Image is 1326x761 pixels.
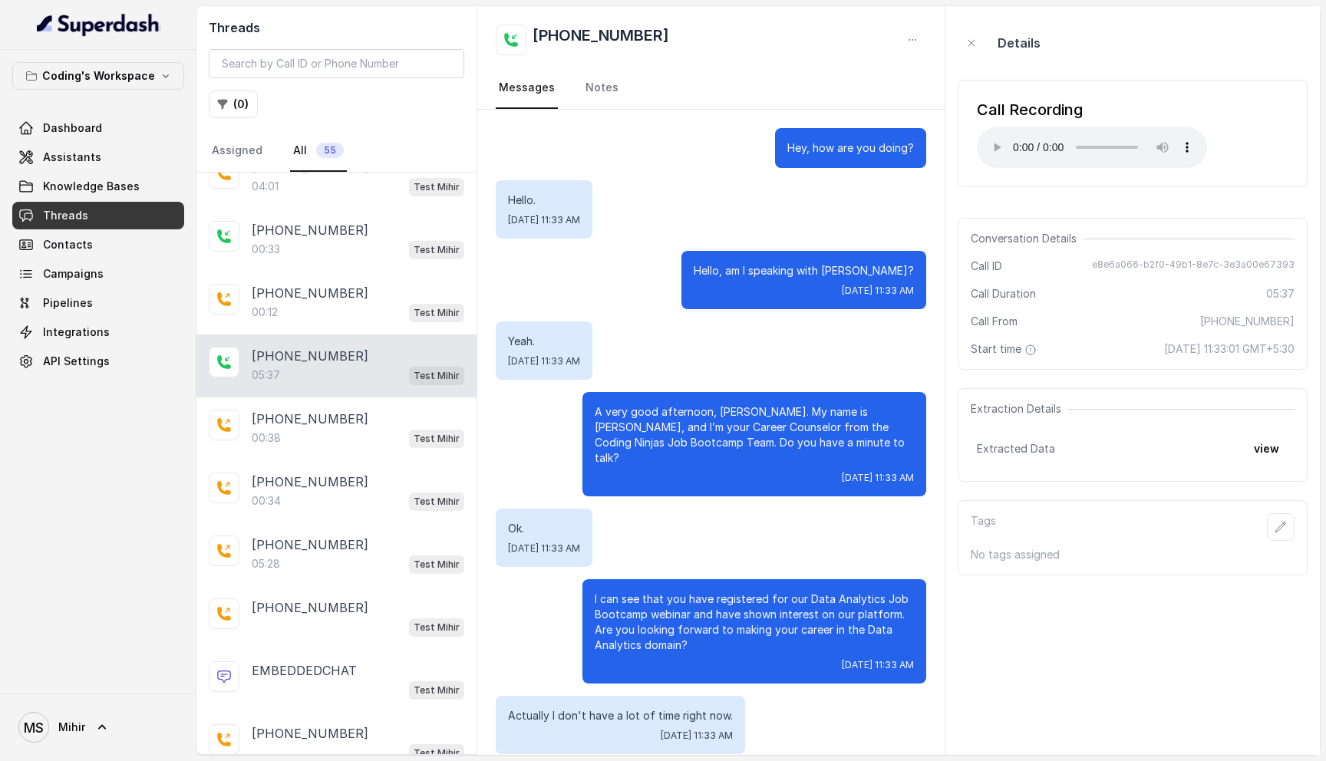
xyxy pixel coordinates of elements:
[252,284,368,302] p: [PHONE_NUMBER]
[43,150,101,165] span: Assistants
[971,231,1083,246] span: Conversation Details
[496,68,926,109] nav: Tabs
[252,305,278,320] p: 00:12
[12,202,184,229] a: Threads
[12,62,184,90] button: Coding's Workspace
[43,354,110,369] span: API Settings
[42,67,155,85] p: Coding's Workspace
[661,730,733,742] span: [DATE] 11:33 AM
[252,410,368,428] p: [PHONE_NUMBER]
[252,430,281,446] p: 00:38
[414,494,460,509] p: Test Mihir
[414,683,460,698] p: Test Mihir
[971,259,1002,274] span: Call ID
[787,140,914,156] p: Hey, how are you doing?
[414,242,460,258] p: Test Mihir
[252,598,368,617] p: [PHONE_NUMBER]
[252,347,368,365] p: [PHONE_NUMBER]
[1266,286,1295,301] span: 05:37
[971,286,1036,301] span: Call Duration
[414,557,460,572] p: Test Mihir
[971,341,1040,357] span: Start time
[252,242,280,257] p: 00:33
[12,143,184,171] a: Assistants
[209,91,258,118] button: (0)
[414,620,460,635] p: Test Mihir
[12,231,184,259] a: Contacts
[977,127,1207,168] audio: Your browser does not support the audio element.
[12,706,184,749] a: Mihir
[971,314,1018,329] span: Call From
[977,99,1207,120] div: Call Recording
[12,348,184,375] a: API Settings
[12,289,184,317] a: Pipelines
[1164,341,1295,357] span: [DATE] 11:33:01 GMT+5:30
[533,25,669,55] h2: [PHONE_NUMBER]
[414,305,460,321] p: Test Mihir
[252,493,281,509] p: 00:34
[496,68,558,109] a: Messages
[508,521,580,536] p: Ok.
[842,285,914,297] span: [DATE] 11:33 AM
[316,143,344,158] span: 55
[508,542,580,555] span: [DATE] 11:33 AM
[43,266,104,282] span: Campaigns
[971,547,1295,562] p: No tags assigned
[414,746,460,761] p: Test Mihir
[12,173,184,200] a: Knowledge Bases
[842,659,914,671] span: [DATE] 11:33 AM
[252,661,357,680] p: EMBEDDEDCHAT
[209,130,464,172] nav: Tabs
[1092,259,1295,274] span: e8e6a066-b2f0-49b1-8e7c-3e3a00e67393
[1200,314,1295,329] span: [PHONE_NUMBER]
[508,193,580,208] p: Hello.
[508,214,580,226] span: [DATE] 11:33 AM
[43,179,140,194] span: Knowledge Bases
[252,367,280,383] p: 05:37
[252,556,280,572] p: 05:28
[252,179,279,194] p: 04:01
[37,12,160,37] img: light.svg
[694,263,914,278] p: Hello, am I speaking with [PERSON_NAME]?
[414,368,460,384] p: Test Mihir
[842,472,914,484] span: [DATE] 11:33 AM
[12,114,184,142] a: Dashboard
[43,324,110,340] span: Integrations
[508,708,733,723] p: Actually I don't have a lot of time right now.
[209,49,464,78] input: Search by Call ID or Phone Number
[595,591,914,653] p: I can see that you have registered for our Data Analytics Job Bootcamp webinar and have shown int...
[290,130,347,172] a: All55
[508,355,580,367] span: [DATE] 11:33 AM
[43,295,93,311] span: Pipelines
[971,401,1067,417] span: Extraction Details
[252,535,368,554] p: [PHONE_NUMBER]
[12,318,184,346] a: Integrations
[252,724,368,743] p: [PHONE_NUMBER]
[252,221,368,239] p: [PHONE_NUMBER]
[209,18,464,37] h2: Threads
[58,720,85,735] span: Mihir
[43,120,102,136] span: Dashboard
[998,34,1041,52] p: Details
[414,431,460,446] p: Test Mihir
[971,513,996,541] p: Tags
[977,441,1055,456] span: Extracted Data
[1245,435,1288,463] button: view
[43,208,88,223] span: Threads
[414,180,460,195] p: Test Mihir
[209,130,266,172] a: Assigned
[24,720,44,736] text: MS
[252,473,368,491] p: [PHONE_NUMBER]
[508,334,580,349] p: Yeah.
[43,237,93,252] span: Contacts
[595,404,914,466] p: A very good afternoon, [PERSON_NAME]. My name is [PERSON_NAME], and I’m your Career Counselor fro...
[12,260,184,288] a: Campaigns
[582,68,622,109] a: Notes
